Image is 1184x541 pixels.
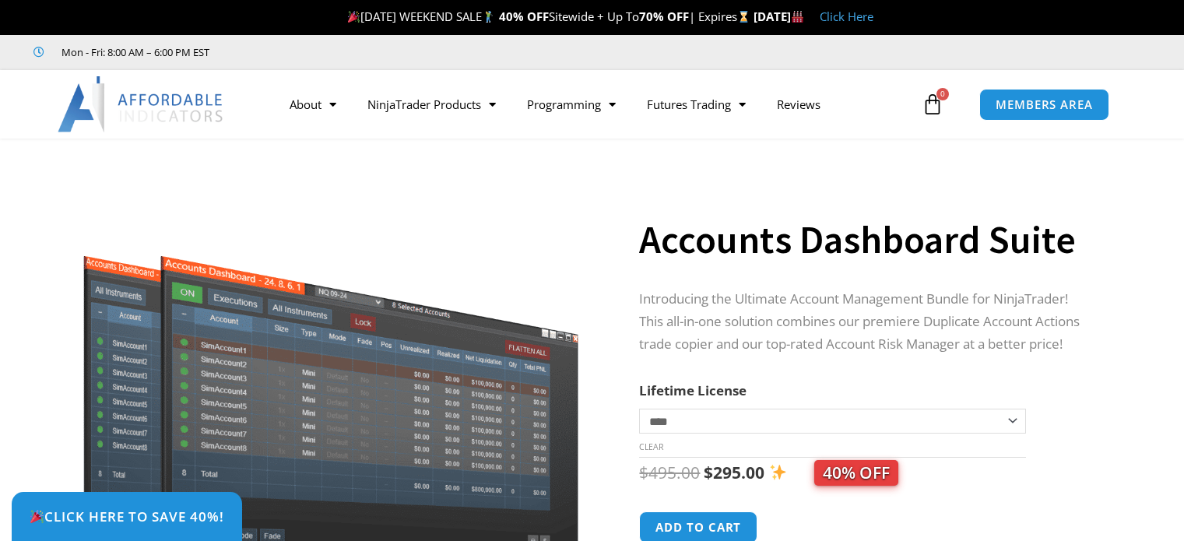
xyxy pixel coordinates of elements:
a: About [274,86,352,122]
bdi: 295.00 [704,462,764,483]
strong: [DATE] [754,9,804,24]
nav: Menu [274,86,918,122]
a: Futures Trading [631,86,761,122]
a: Reviews [761,86,836,122]
span: $ [704,462,713,483]
span: Click Here to save 40%! [30,510,224,523]
img: 🎉 [348,11,360,23]
a: NinjaTrader Products [352,86,511,122]
a: Clear options [639,441,663,452]
a: 0 [898,82,967,127]
label: Lifetime License [639,381,747,399]
h1: Accounts Dashboard Suite [639,213,1094,267]
span: [DATE] WEEKEND SALE Sitewide + Up To | Expires [344,9,753,24]
a: 🎉Click Here to save 40%! [12,492,242,541]
img: 🎉 [30,510,44,523]
strong: 40% OFF [499,9,549,24]
a: Programming [511,86,631,122]
span: Mon - Fri: 8:00 AM – 6:00 PM EST [58,43,209,61]
img: 🏌️‍♂️ [483,11,494,23]
a: MEMBERS AREA [979,89,1109,121]
img: 🏭 [792,11,803,23]
img: ✨ [770,464,786,480]
bdi: 495.00 [639,462,700,483]
img: ⌛ [738,11,750,23]
span: MEMBERS AREA [996,99,1093,111]
p: Introducing the Ultimate Account Management Bundle for NinjaTrader! This all-in-one solution comb... [639,288,1094,356]
a: Click Here [820,9,873,24]
span: 0 [936,88,949,100]
span: $ [639,462,648,483]
img: LogoAI | Affordable Indicators – NinjaTrader [58,76,225,132]
strong: 70% OFF [639,9,689,24]
span: 40% OFF [814,460,898,486]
